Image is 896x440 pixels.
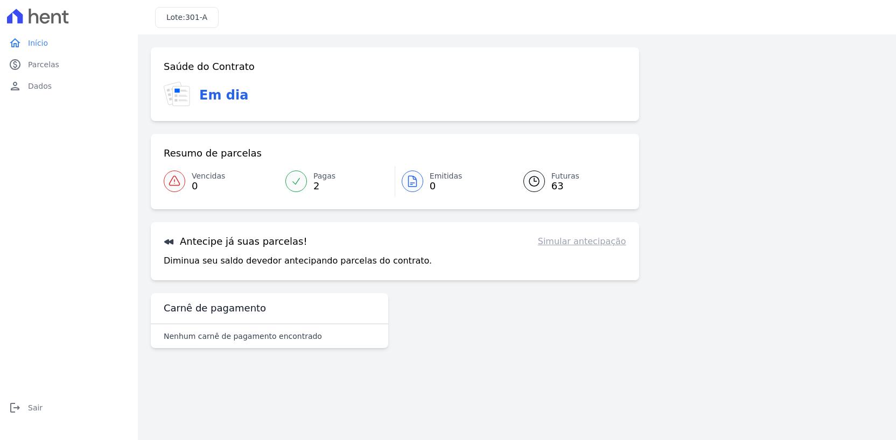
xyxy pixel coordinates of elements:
a: personDados [4,75,134,97]
span: 301-A [185,13,207,22]
span: Pagas [313,171,335,182]
h3: Saúde do Contrato [164,60,255,73]
span: Futuras [551,171,579,182]
i: person [9,80,22,93]
span: 0 [430,182,463,190]
a: Simular antecipação [538,235,626,248]
p: Nenhum carnê de pagamento encontrado [164,331,322,342]
span: 63 [551,182,579,190]
p: Diminua seu saldo devedor antecipando parcelas do contrato. [164,254,432,267]
i: logout [9,401,22,414]
span: Vencidas [192,171,225,182]
span: Emitidas [430,171,463,182]
h3: Resumo de parcelas [164,147,262,160]
a: Emitidas 0 [395,166,510,196]
h3: Antecipe já suas parcelas! [164,235,307,248]
a: Futuras 63 [510,166,626,196]
a: Vencidas 0 [164,166,279,196]
span: Sair [28,402,43,413]
h3: Em dia [199,86,248,105]
span: 2 [313,182,335,190]
i: home [9,37,22,49]
a: logoutSair [4,397,134,418]
span: Dados [28,81,52,91]
a: paidParcelas [4,54,134,75]
span: 0 [192,182,225,190]
h3: Carnê de pagamento [164,302,266,315]
h3: Lote: [166,12,207,23]
span: Início [28,38,48,48]
a: Pagas 2 [279,166,395,196]
a: homeInício [4,32,134,54]
i: paid [9,58,22,71]
span: Parcelas [28,59,59,70]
